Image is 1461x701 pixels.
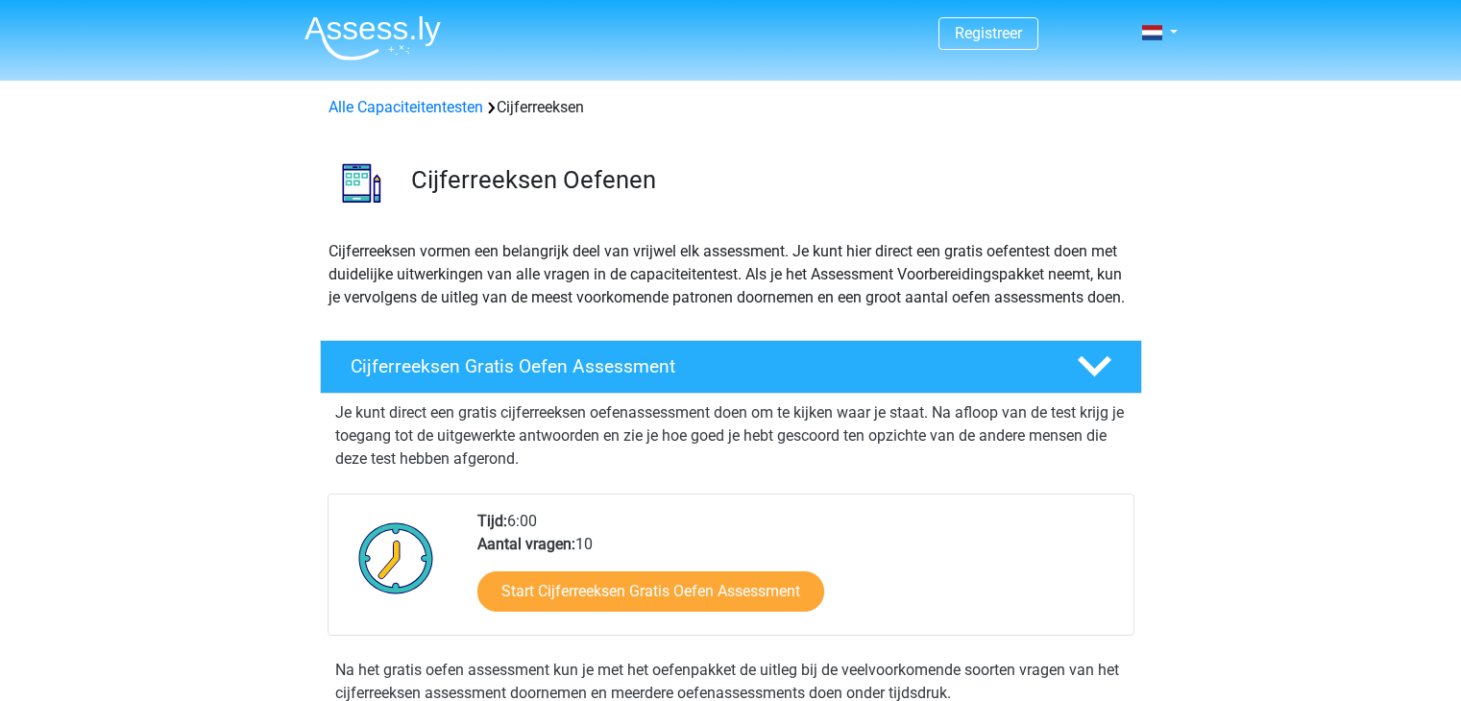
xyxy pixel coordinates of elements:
[351,355,1046,377] h4: Cijferreeksen Gratis Oefen Assessment
[335,401,1127,471] p: Je kunt direct een gratis cijferreeksen oefenassessment doen om te kijken waar je staat. Na afloo...
[477,535,575,553] b: Aantal vragen:
[329,240,1133,309] p: Cijferreeksen vormen een belangrijk deel van vrijwel elk assessment. Je kunt hier direct een grat...
[321,96,1141,119] div: Cijferreeksen
[463,510,1132,635] div: 6:00 10
[955,24,1022,42] a: Registreer
[329,98,483,116] a: Alle Capaciteitentesten
[304,15,441,60] img: Assessly
[477,512,507,530] b: Tijd:
[477,571,824,612] a: Start Cijferreeksen Gratis Oefen Assessment
[411,165,1127,195] h3: Cijferreeksen Oefenen
[321,142,402,224] img: cijferreeksen
[348,510,445,606] img: Klok
[312,340,1150,394] a: Cijferreeksen Gratis Oefen Assessment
